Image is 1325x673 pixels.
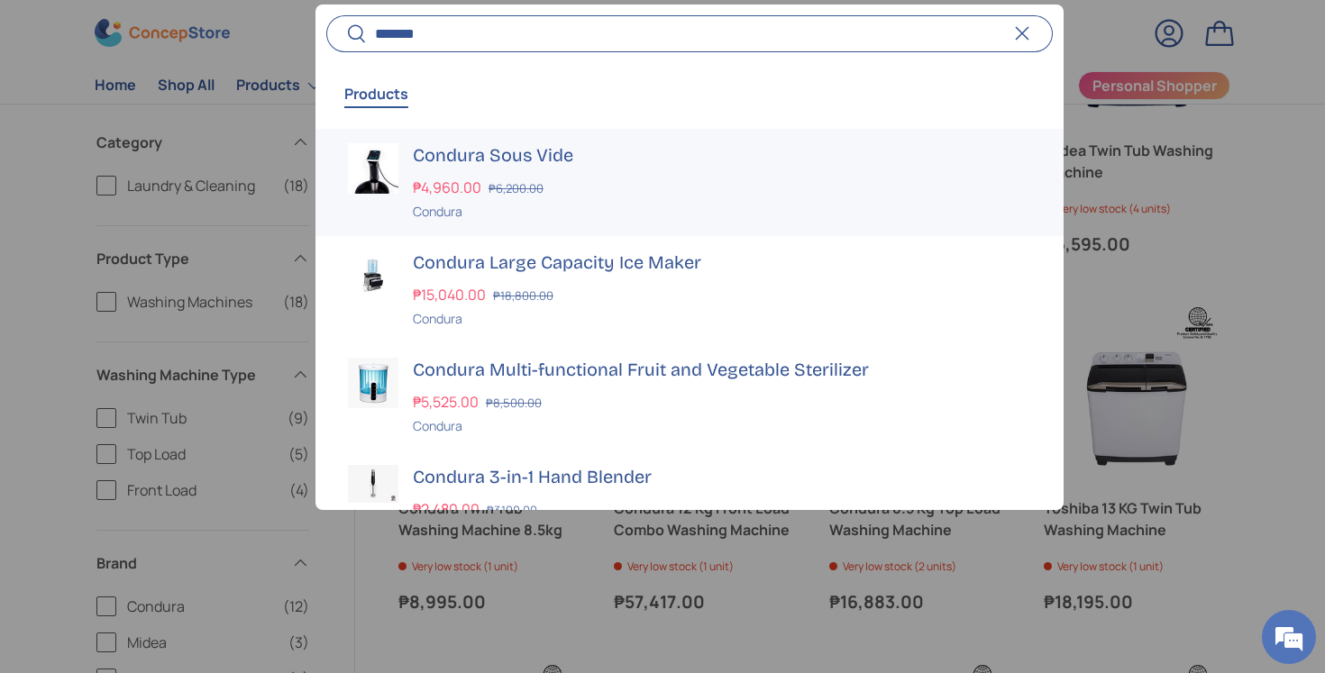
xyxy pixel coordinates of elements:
span: We're online! [105,214,249,396]
a: Condura Multi-functional Fruit and Vegetable Sterilizer ₱5,525.00 ₱8,500.00 Condura [315,343,1064,450]
div: Chat with us now [94,101,303,124]
h3: Condura Sous Vide [413,143,1031,168]
strong: ₱15,040.00 [413,286,490,305]
img: condura-hand-blender-full-view-concepstore [348,465,398,503]
a: condura-hand-blender-full-view-concepstore Condura 3-in-1 Hand Blender ₱2,480.00 ₱3,100.00 Condura [315,450,1064,558]
a: Condura Sous Vide ₱4,960.00 ₱6,200.00 Condura [315,129,1064,236]
button: Products [344,73,408,114]
textarea: Type your message and hit 'Enter' [9,467,343,530]
s: ₱18,800.00 [493,288,553,305]
h3: Condura 3-in-1 Hand Blender [413,465,1031,490]
h3: Condura Large Capacity Ice Maker [413,250,1031,276]
div: Minimize live chat window [296,9,339,52]
div: Condura [413,417,1031,436]
div: Condura [413,203,1031,222]
s: ₱6,200.00 [489,181,544,197]
div: Condura [413,310,1031,329]
strong: ₱4,960.00 [413,178,486,198]
s: ₱3,100.00 [487,503,537,519]
a: Condura Large Capacity Ice Maker ₱15,040.00 ₱18,800.00 Condura [315,236,1064,343]
strong: ₱2,480.00 [413,500,484,520]
h3: Condura Multi-functional Fruit and Vegetable Sterilizer [413,358,1031,383]
strong: ₱5,525.00 [413,393,483,413]
s: ₱8,500.00 [486,396,542,412]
